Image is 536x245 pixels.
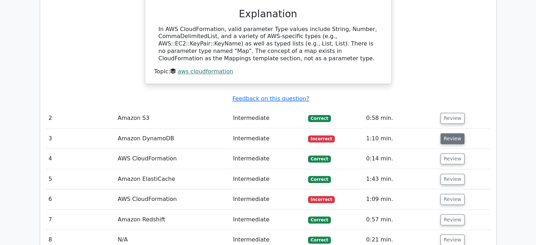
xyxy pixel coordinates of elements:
[363,189,438,209] td: 1:09 min.
[308,216,331,223] span: Correct
[115,210,230,230] td: Amazon Redshift
[440,214,464,225] button: Review
[115,149,230,169] td: AWS CloudFormation
[154,68,382,75] div: Topic:
[115,189,230,209] td: AWS CloudFormation
[115,108,230,128] td: Amazon S3
[363,149,438,169] td: 0:14 min.
[440,113,464,124] button: Review
[159,8,378,20] h3: Explanation
[363,129,438,149] td: 1:10 min.
[159,26,378,62] div: In AWS CloudFormation, valid parameter Type values include String, Number, CommaDelimitedList, an...
[46,108,115,128] td: 2
[230,169,305,189] td: Intermediate
[363,210,438,230] td: 0:57 min.
[308,115,331,122] span: Correct
[230,129,305,149] td: Intermediate
[46,169,115,189] td: 5
[230,210,305,230] td: Intermediate
[46,149,115,169] td: 4
[115,129,230,149] td: Amazon DynamoDB
[440,153,464,164] button: Review
[230,108,305,128] td: Intermediate
[308,237,331,244] span: Correct
[178,68,233,75] a: aws cloudformation
[159,40,375,62] number: , List
[308,155,331,163] span: Correct
[230,149,305,169] td: Intermediate
[159,40,375,62] : ). There is no parameter type named "Map". The concept of a map exists in CloudFormation as the M...
[363,169,438,189] td: 1:43 min.
[46,210,115,230] td: 7
[440,174,464,185] button: Review
[232,95,309,102] a: Feedback on this question?
[308,196,335,203] span: Incorrect
[363,108,438,128] td: 0:58 min.
[115,169,230,189] td: Amazon ElastiCache
[46,189,115,209] td: 6
[308,135,335,142] span: Incorrect
[308,176,331,183] span: Correct
[230,189,305,209] td: Intermediate
[440,194,464,205] button: Review
[440,133,464,144] button: Review
[46,129,115,149] td: 3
